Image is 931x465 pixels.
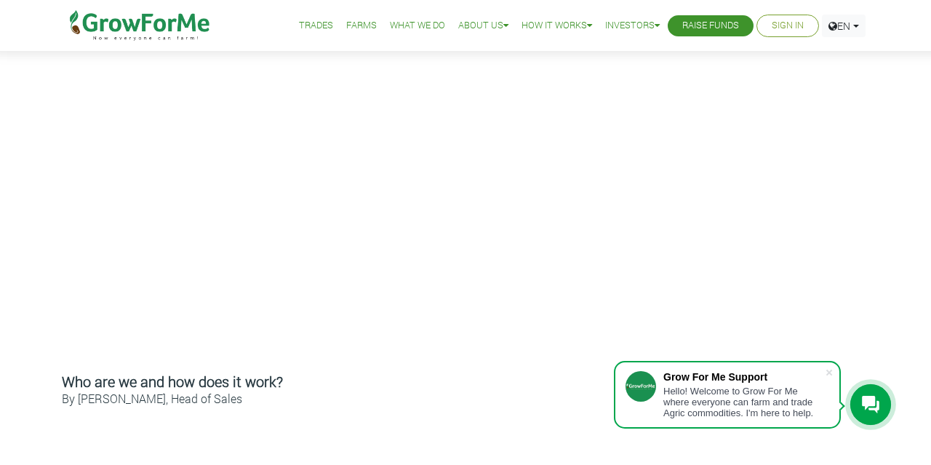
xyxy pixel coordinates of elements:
a: Raise Funds [682,18,739,33]
div: Grow For Me Support [663,371,825,383]
a: Farms [346,18,377,33]
a: Investors [605,18,660,33]
a: Sign In [772,18,804,33]
p: By [PERSON_NAME], Head of Sales [62,390,869,408]
a: About Us [458,18,508,33]
a: How it Works [522,18,592,33]
a: EN [822,15,866,37]
b: Who are we and how does it work? [62,372,283,391]
a: Trades [299,18,333,33]
a: What We Do [390,18,445,33]
div: Hello! Welcome to Grow For Me where everyone can farm and trade Agric commodities. I'm here to help. [663,386,825,418]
